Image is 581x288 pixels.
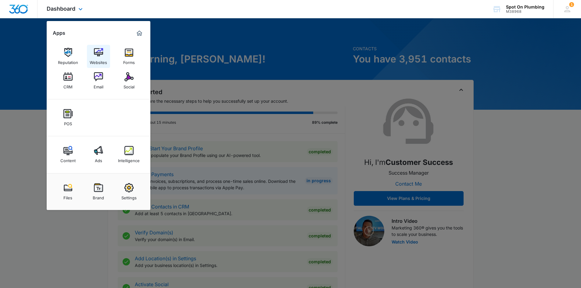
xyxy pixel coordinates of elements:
a: Content [56,143,80,166]
div: Websites [90,57,107,65]
div: Email [94,81,103,89]
a: Settings [117,180,141,203]
a: Reputation [56,45,80,68]
a: Websites [87,45,110,68]
span: 1 [569,2,574,7]
h2: Apps [53,30,65,36]
a: Intelligence [117,143,141,166]
div: Settings [121,192,137,200]
a: Marketing 360® Dashboard [134,28,144,38]
a: Forms [117,45,141,68]
a: Ads [87,143,110,166]
div: account id [506,9,544,14]
div: Intelligence [118,155,140,163]
div: Ads [95,155,102,163]
div: Brand [93,192,104,200]
div: Reputation [58,57,78,65]
div: account name [506,5,544,9]
div: CRM [63,81,73,89]
div: Content [60,155,76,163]
div: notifications count [569,2,574,7]
a: Email [87,69,110,92]
a: Social [117,69,141,92]
a: CRM [56,69,80,92]
div: Forms [123,57,135,65]
a: Brand [87,180,110,203]
div: POS [64,118,72,126]
a: Files [56,180,80,203]
div: Files [63,192,72,200]
span: Dashboard [47,5,75,12]
a: POS [56,106,80,129]
div: Social [124,81,134,89]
